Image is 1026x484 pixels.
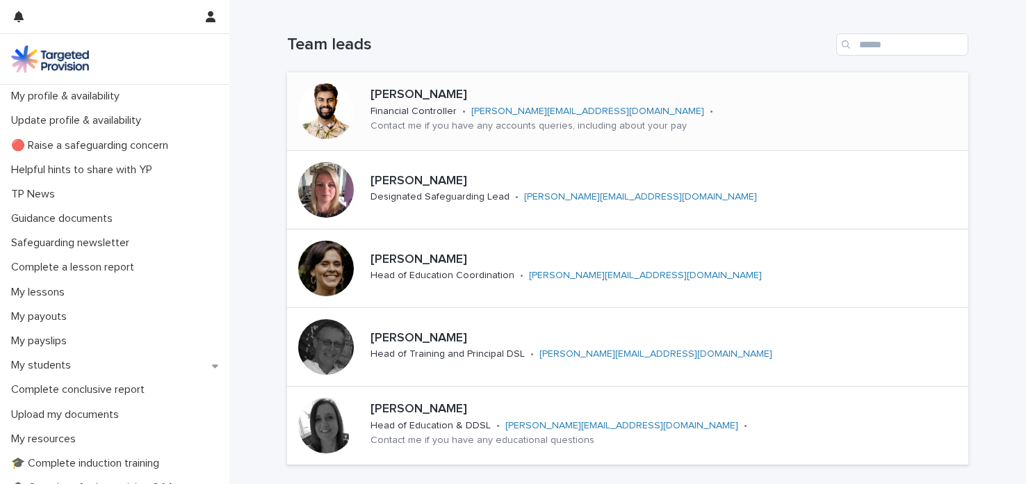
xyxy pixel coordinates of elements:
[836,33,968,56] input: Search
[710,106,713,118] p: •
[370,252,858,268] p: [PERSON_NAME]
[539,349,772,359] a: [PERSON_NAME][EMAIL_ADDRESS][DOMAIN_NAME]
[505,421,738,430] a: [PERSON_NAME][EMAIL_ADDRESS][DOMAIN_NAME]
[370,120,687,132] p: Contact me if you have any accounts queries, including about your pay
[6,139,179,152] p: 🔴 Raise a safeguarding concern
[6,188,66,201] p: TP News
[287,229,968,308] a: [PERSON_NAME]Head of Education Coordination•[PERSON_NAME][EMAIL_ADDRESS][DOMAIN_NAME]
[370,402,963,417] p: [PERSON_NAME]
[287,308,968,387] a: [PERSON_NAME]Head of Training and Principal DSL•[PERSON_NAME][EMAIL_ADDRESS][DOMAIN_NAME]
[471,106,704,116] a: [PERSON_NAME][EMAIL_ADDRESS][DOMAIN_NAME]
[530,348,534,360] p: •
[6,286,76,299] p: My lessons
[520,270,523,282] p: •
[6,212,124,225] p: Guidance documents
[370,348,525,360] p: Head of Training and Principal DSL
[370,331,869,346] p: [PERSON_NAME]
[515,191,519,203] p: •
[6,433,87,446] p: My resources
[370,420,491,432] p: Head of Education & DDSL
[370,435,594,446] p: Contact me if you have any educational questions
[6,334,78,348] p: My payslips
[287,151,968,229] a: [PERSON_NAME]Designated Safeguarding Lead•[PERSON_NAME][EMAIL_ADDRESS][DOMAIN_NAME]
[462,106,466,118] p: •
[6,408,130,421] p: Upload my documents
[11,45,89,73] img: M5nRWzHhSzIhMunXDL62
[287,35,831,55] h1: Team leads
[6,90,131,103] p: My profile & availability
[287,72,968,151] a: [PERSON_NAME]Financial Controller•[PERSON_NAME][EMAIL_ADDRESS][DOMAIN_NAME]•Contact me if you hav...
[496,420,500,432] p: •
[529,271,762,280] a: [PERSON_NAME][EMAIL_ADDRESS][DOMAIN_NAME]
[6,310,78,323] p: My payouts
[6,457,170,470] p: 🎓 Complete induction training
[6,261,145,274] p: Complete a lesson report
[370,88,963,103] p: [PERSON_NAME]
[370,106,457,118] p: Financial Controller
[370,174,854,189] p: [PERSON_NAME]
[6,236,140,250] p: Safeguarding newsletter
[370,191,510,203] p: Designated Safeguarding Lead
[744,420,747,432] p: •
[524,192,757,202] a: [PERSON_NAME][EMAIL_ADDRESS][DOMAIN_NAME]
[6,114,152,127] p: Update profile & availability
[370,270,514,282] p: Head of Education Coordination
[6,359,82,372] p: My students
[287,387,968,465] a: [PERSON_NAME]Head of Education & DDSL•[PERSON_NAME][EMAIL_ADDRESS][DOMAIN_NAME]•Contact me if you...
[6,383,156,396] p: Complete conclusive report
[6,163,163,177] p: Helpful hints to share with YP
